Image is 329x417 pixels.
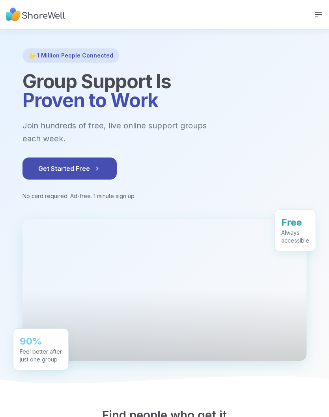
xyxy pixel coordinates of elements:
div: 90% [20,335,62,348]
h1: Group Support Is [22,72,307,110]
span: Proven to Work [22,89,158,112]
p: Join hundreds of free, live online support groups each week. [22,119,250,145]
span: Get Started Free [38,164,101,173]
div: Always accessible [281,229,309,245]
div: Free [281,216,309,229]
p: No card required. Ad-free. 1 minute sign up. [22,192,307,200]
button: Get Started Free [22,158,117,180]
div: Feel better after just one group [20,348,62,363]
img: ShareWell Nav Logo [6,4,65,26]
div: 🌟 1 Million People Connected [22,48,120,63]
